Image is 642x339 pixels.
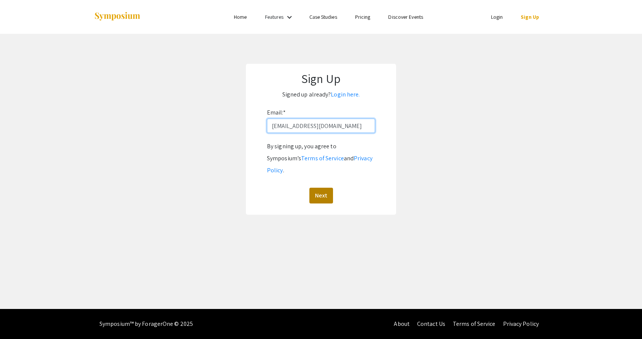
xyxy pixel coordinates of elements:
div: Symposium™ by ForagerOne © 2025 [99,309,193,339]
img: Symposium by ForagerOne [94,12,141,22]
a: Features [265,14,284,20]
div: By signing up, you agree to Symposium’s and . [267,140,375,176]
a: Login here. [331,90,360,98]
h1: Sign Up [253,71,389,86]
mat-icon: Expand Features list [285,13,294,22]
button: Next [309,188,333,203]
iframe: Chat [6,305,32,333]
a: About [394,320,410,328]
a: Terms of Service [453,320,496,328]
p: Signed up already? [253,89,389,101]
a: Terms of Service [301,154,344,162]
a: Login [491,14,503,20]
a: Privacy Policy [267,154,372,174]
label: Email: [267,107,286,119]
a: Discover Events [388,14,423,20]
a: Privacy Policy [503,320,539,328]
a: Case Studies [309,14,337,20]
a: Contact Us [417,320,445,328]
a: Home [234,14,247,20]
a: Pricing [355,14,371,20]
a: Sign Up [521,14,539,20]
